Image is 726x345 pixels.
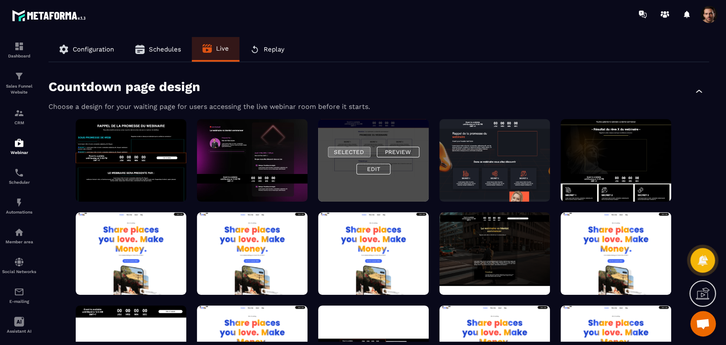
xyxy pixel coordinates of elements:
[2,329,36,334] p: Assistant AI
[690,311,716,336] div: Mở cuộc trò chuyện
[2,180,36,185] p: Scheduler
[14,138,24,148] img: automations
[2,54,36,58] p: Dashboard
[2,251,36,280] a: social-networksocial-networkSocial Networks
[2,191,36,221] a: automationsautomationsAutomations
[48,79,200,94] p: Countdown page design
[328,147,370,157] button: Selected
[2,299,36,304] p: E-mailing
[216,45,229,52] span: Live
[356,164,390,174] button: Edit
[2,83,36,95] p: Sales Funnel Website
[73,46,114,53] span: Configuration
[197,212,307,295] img: image
[48,37,125,62] button: Configuration
[561,212,671,295] img: image
[439,212,550,295] img: image
[149,46,181,53] span: Schedules
[14,287,24,297] img: email
[14,71,24,81] img: formation
[561,119,671,202] img: image
[2,65,36,102] a: formationformationSales Funnel Website
[2,150,36,155] p: Webinar
[14,227,24,237] img: automations
[318,212,429,295] img: image
[14,257,24,267] img: social-network
[239,37,295,62] button: Replay
[2,131,36,161] a: automationsautomationsWebinar
[2,35,36,65] a: formationformationDashboard
[192,37,239,60] button: Live
[14,168,24,178] img: scheduler
[439,119,550,202] img: image
[2,120,36,125] p: CRM
[377,147,419,157] button: Preview
[197,119,307,202] img: image
[125,37,192,62] button: Schedules
[2,269,36,274] p: Social Networks
[2,280,36,310] a: emailemailE-mailing
[76,212,186,295] img: image
[48,103,709,111] p: Choose a design for your waiting page for users accessing the live webinar room before it starts.
[12,8,88,23] img: logo
[2,310,36,340] a: Assistant AI
[14,197,24,208] img: automations
[2,240,36,244] p: Member area
[2,210,36,214] p: Automations
[76,119,186,202] img: image
[2,221,36,251] a: automationsautomationsMember area
[2,102,36,131] a: formationformationCRM
[14,41,24,51] img: formation
[2,161,36,191] a: schedulerschedulerScheduler
[264,46,285,53] span: Replay
[14,108,24,118] img: formation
